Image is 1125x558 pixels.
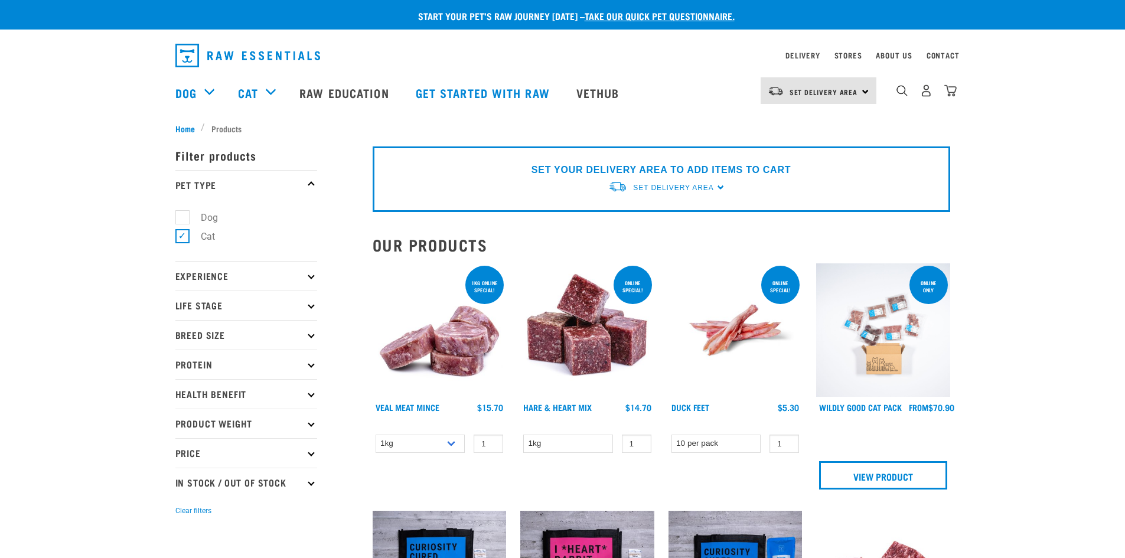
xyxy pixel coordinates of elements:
a: Raw Education [288,69,403,116]
a: View Product [819,461,947,490]
img: home-icon-1@2x.png [896,85,908,96]
button: Clear filters [175,505,211,516]
a: Duck Feet [671,405,709,409]
p: SET YOUR DELIVERY AREA TO ADD ITEMS TO CART [531,163,791,177]
input: 1 [769,435,799,453]
img: Cat 0 2sec [816,263,950,397]
label: Dog [182,210,223,225]
div: $70.90 [909,403,954,412]
a: Dog [175,84,197,102]
a: take our quick pet questionnaire. [585,13,735,18]
img: Raw Essentials Duck Feet Raw Meaty Bones For Dogs [669,263,803,397]
p: Breed Size [175,320,317,350]
p: Experience [175,261,317,291]
img: home-icon@2x.png [944,84,957,97]
a: Vethub [565,69,634,116]
img: van-moving.png [768,86,784,96]
img: user.png [920,84,932,97]
div: $15.70 [477,403,503,412]
img: Raw Essentials Logo [175,44,320,67]
div: ONLINE ONLY [909,274,948,299]
span: Set Delivery Area [790,90,858,94]
nav: dropdown navigation [166,39,960,72]
nav: breadcrumbs [175,122,950,135]
h2: Our Products [373,236,950,254]
span: Home [175,122,195,135]
p: Price [175,438,317,468]
img: van-moving.png [608,181,627,193]
p: Protein [175,350,317,379]
a: Stores [834,53,862,57]
p: Health Benefit [175,379,317,409]
div: 1kg online special! [465,274,504,299]
span: FROM [909,405,928,409]
p: Filter products [175,141,317,170]
div: ONLINE SPECIAL! [614,274,652,299]
div: $5.30 [778,403,799,412]
a: Hare & Heart Mix [523,405,592,409]
a: Delivery [785,53,820,57]
div: $14.70 [625,403,651,412]
input: 1 [622,435,651,453]
img: 1160 Veal Meat Mince Medallions 01 [373,263,507,397]
a: Get started with Raw [404,69,565,116]
a: Wildly Good Cat Pack [819,405,902,409]
a: Veal Meat Mince [376,405,439,409]
p: Product Weight [175,409,317,438]
label: Cat [182,229,220,244]
a: Home [175,122,201,135]
img: Pile Of Cubed Hare Heart For Pets [520,263,654,397]
p: In Stock / Out Of Stock [175,468,317,497]
a: Cat [238,84,258,102]
span: Set Delivery Area [633,184,713,192]
a: About Us [876,53,912,57]
div: ONLINE SPECIAL! [761,274,800,299]
p: Life Stage [175,291,317,320]
a: Contact [927,53,960,57]
p: Pet Type [175,170,317,200]
input: 1 [474,435,503,453]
